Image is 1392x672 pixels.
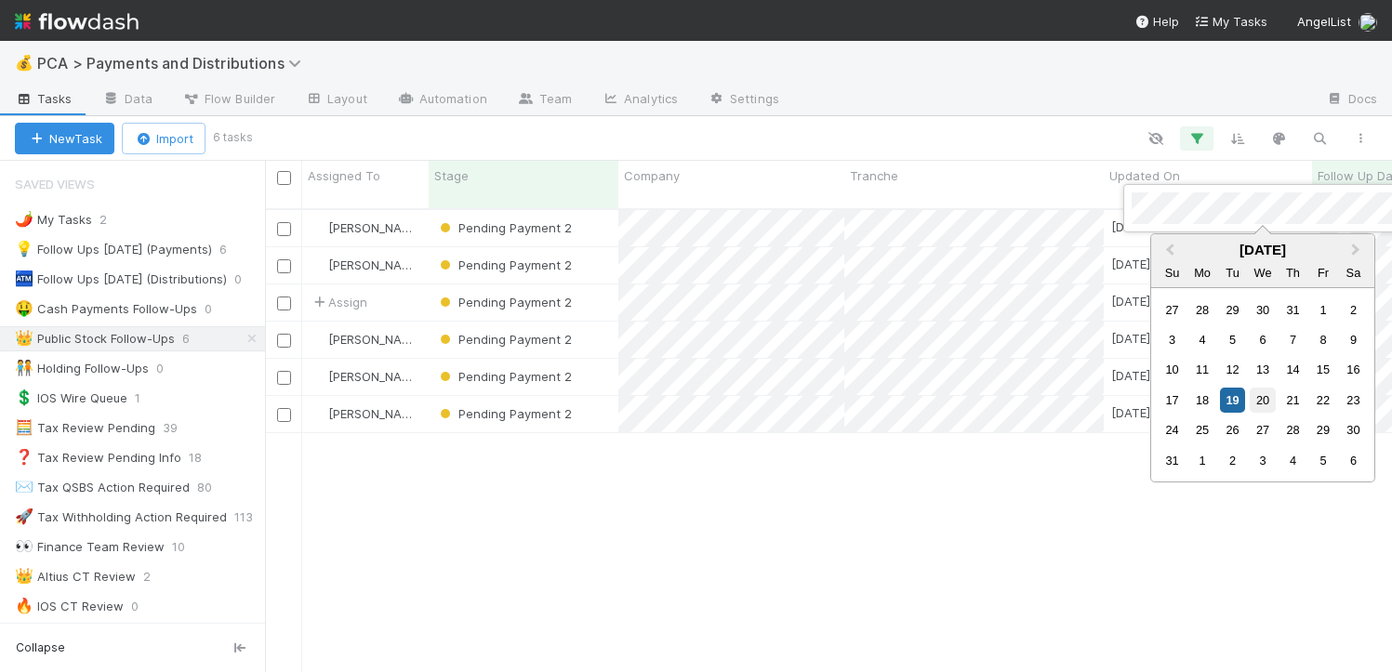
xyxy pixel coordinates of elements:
div: Choose Tuesday, August 26th, 2025 [1220,417,1245,442]
div: Choose Thursday, September 4th, 2025 [1280,448,1306,473]
div: Choose Thursday, August 14th, 2025 [1280,357,1306,382]
div: Choose Sunday, August 10th, 2025 [1160,357,1185,382]
div: Thursday [1280,260,1306,285]
div: Saturday [1341,260,1366,285]
div: Choose Saturday, August 9th, 2025 [1341,327,1366,352]
div: Choose Saturday, September 6th, 2025 [1341,448,1366,473]
button: Previous Month [1153,236,1183,266]
div: Friday [1310,260,1335,285]
div: Choose Monday, August 18th, 2025 [1190,388,1215,413]
div: Choose Wednesday, August 13th, 2025 [1250,357,1275,382]
div: Choose Monday, August 25th, 2025 [1190,417,1215,442]
div: Choose Wednesday, August 20th, 2025 [1250,388,1275,413]
div: Choose Wednesday, August 6th, 2025 [1250,327,1275,352]
div: Tuesday [1220,260,1245,285]
div: Choose Saturday, August 30th, 2025 [1341,417,1366,442]
div: Choose Tuesday, August 12th, 2025 [1220,357,1245,382]
div: Choose Monday, August 11th, 2025 [1190,357,1215,382]
div: Choose Monday, July 28th, 2025 [1190,297,1215,323]
div: Choose Friday, August 29th, 2025 [1310,417,1335,442]
div: Choose Sunday, July 27th, 2025 [1160,297,1185,323]
div: Choose Date [1150,233,1375,482]
div: Choose Sunday, August 3rd, 2025 [1160,327,1185,352]
div: Choose Thursday, August 7th, 2025 [1280,327,1306,352]
div: Monday [1190,260,1215,285]
div: Choose Sunday, August 24th, 2025 [1160,417,1185,442]
div: Choose Thursday, August 21st, 2025 [1280,388,1306,413]
div: Choose Friday, August 8th, 2025 [1310,327,1335,352]
div: Choose Monday, September 1st, 2025 [1190,448,1215,473]
div: Choose Saturday, August 23rd, 2025 [1341,388,1366,413]
div: Choose Wednesday, September 3rd, 2025 [1250,448,1275,473]
div: Choose Monday, August 4th, 2025 [1190,327,1215,352]
div: Choose Sunday, August 31st, 2025 [1160,448,1185,473]
button: Next Month [1343,236,1372,266]
div: Choose Friday, August 1st, 2025 [1310,297,1335,323]
div: Choose Wednesday, August 27th, 2025 [1250,417,1275,442]
div: Choose Saturday, August 2nd, 2025 [1341,297,1366,323]
div: Month August, 2025 [1157,295,1368,476]
div: Choose Friday, August 22nd, 2025 [1310,388,1335,413]
div: [DATE] [1151,242,1374,257]
div: Choose Tuesday, August 19th, 2025 [1220,388,1245,413]
div: Choose Friday, August 15th, 2025 [1310,357,1335,382]
div: Choose Wednesday, July 30th, 2025 [1250,297,1275,323]
div: Wednesday [1250,260,1275,285]
div: Choose Thursday, July 31st, 2025 [1280,297,1306,323]
div: Sunday [1160,260,1185,285]
div: Choose Tuesday, July 29th, 2025 [1220,297,1245,323]
div: Choose Friday, September 5th, 2025 [1310,448,1335,473]
div: Choose Saturday, August 16th, 2025 [1341,357,1366,382]
div: Choose Sunday, August 17th, 2025 [1160,388,1185,413]
div: Choose Thursday, August 28th, 2025 [1280,417,1306,442]
div: Choose Tuesday, August 5th, 2025 [1220,327,1245,352]
div: Choose Tuesday, September 2nd, 2025 [1220,448,1245,473]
